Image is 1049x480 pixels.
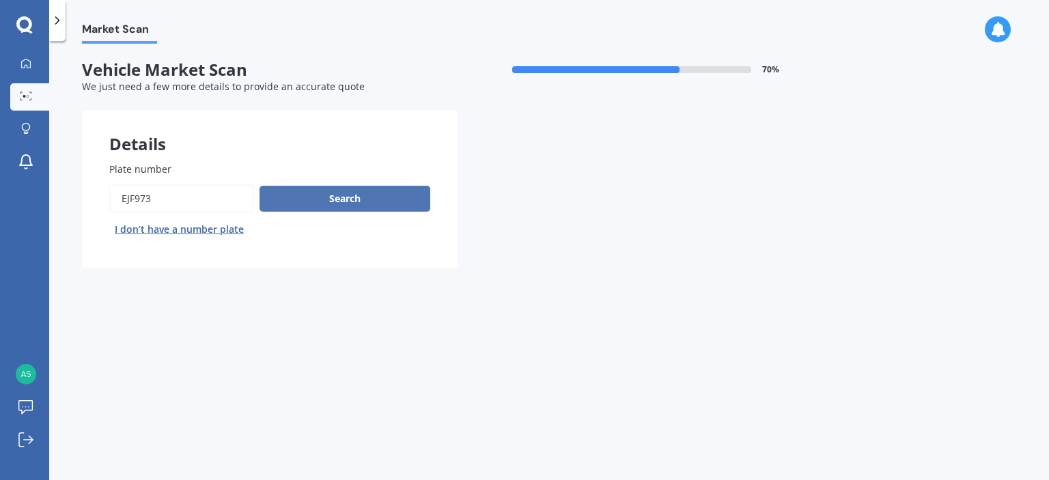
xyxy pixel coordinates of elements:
[16,364,36,384] img: 4e4c76e695b72d91d45045db00a17115
[82,60,458,80] span: Vehicle Market Scan
[82,110,458,151] div: Details
[109,163,171,175] span: Plate number
[82,23,157,41] span: Market Scan
[260,186,430,212] button: Search
[82,80,365,93] span: We just need a few more details to provide an accurate quote
[109,184,254,213] input: Enter plate number
[109,218,249,240] button: I don’t have a number plate
[762,65,779,74] span: 70 %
